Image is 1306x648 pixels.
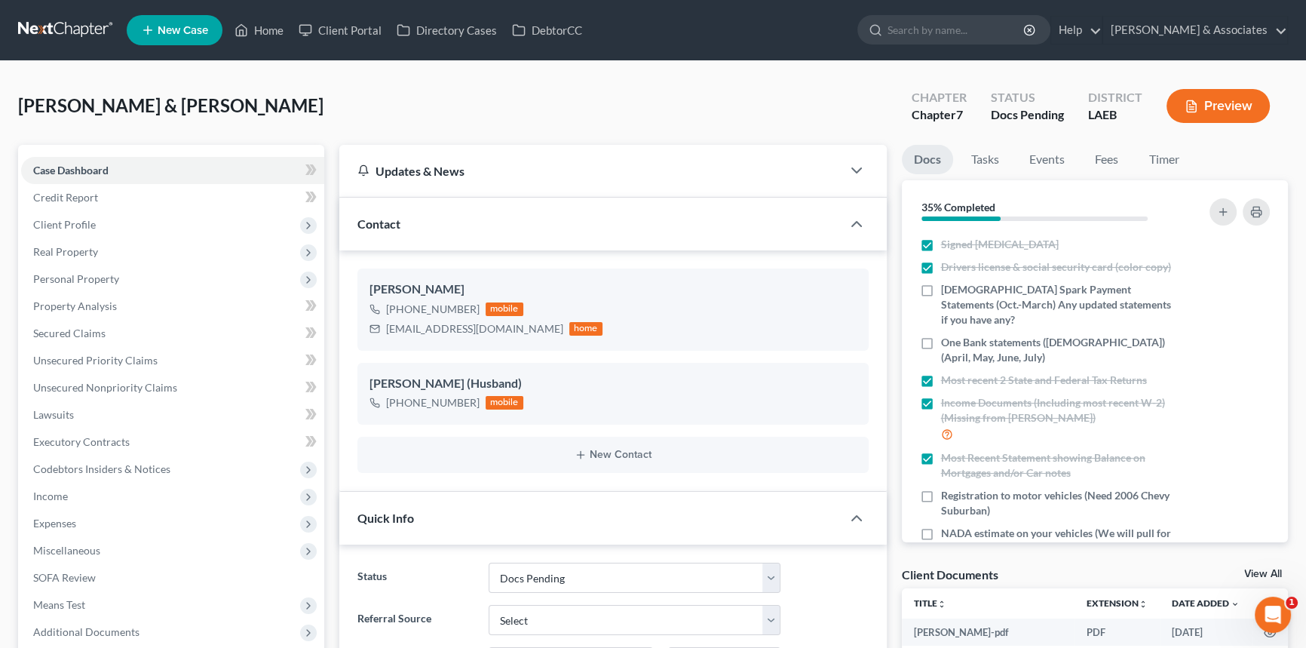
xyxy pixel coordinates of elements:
[21,428,324,456] a: Executory Contracts
[1088,89,1142,106] div: District
[902,619,1075,646] td: [PERSON_NAME]-pdf
[902,145,953,174] a: Docs
[33,435,130,448] span: Executory Contracts
[486,303,523,316] div: mobile
[486,396,523,410] div: mobile
[912,89,967,106] div: Chapter
[21,564,324,591] a: SOFA Review
[1103,17,1287,44] a: [PERSON_NAME] & Associates
[33,544,100,557] span: Miscellaneous
[158,25,208,36] span: New Case
[389,17,504,44] a: Directory Cases
[33,571,96,584] span: SOFA Review
[1075,619,1160,646] td: PDF
[21,374,324,401] a: Unsecured Nonpriority Claims
[386,302,480,317] div: [PHONE_NUMBER]
[291,17,389,44] a: Client Portal
[1051,17,1102,44] a: Help
[1087,597,1148,609] a: Extensionunfold_more
[1137,145,1191,174] a: Timer
[21,320,324,347] a: Secured Claims
[227,17,291,44] a: Home
[902,567,998,582] div: Client Documents
[369,375,857,393] div: [PERSON_NAME] (Husband)
[350,563,481,593] label: Status
[1167,89,1270,123] button: Preview
[1083,145,1131,174] a: Fees
[33,164,109,177] span: Case Dashboard
[369,281,857,299] div: [PERSON_NAME]
[33,381,177,394] span: Unsecured Nonpriority Claims
[33,625,139,638] span: Additional Documents
[941,373,1147,388] span: Most recent 2 State and Federal Tax Returns
[504,17,590,44] a: DebtorCC
[959,145,1011,174] a: Tasks
[956,107,963,121] span: 7
[21,401,324,428] a: Lawsuits
[569,322,602,336] div: home
[18,94,323,116] span: [PERSON_NAME] & [PERSON_NAME]
[21,293,324,320] a: Property Analysis
[33,272,119,285] span: Personal Property
[1286,597,1298,609] span: 1
[921,201,995,213] strong: 35% Completed
[33,354,158,367] span: Unsecured Priority Claims
[888,16,1025,44] input: Search by name...
[369,449,857,461] button: New Contact
[21,157,324,184] a: Case Dashboard
[21,347,324,374] a: Unsecured Priority Claims
[357,163,823,179] div: Updates & News
[941,488,1179,518] span: Registration to motor vehicles (Need 2006 Chevy Suburban)
[33,327,106,339] span: Secured Claims
[33,245,98,258] span: Real Property
[21,184,324,211] a: Credit Report
[991,89,1064,106] div: Status
[941,282,1179,327] span: [DEMOGRAPHIC_DATA] Spark Payment Statements (Oct.-March) Any updated statements if you have any?
[941,260,1171,275] span: Drivers license & social security card (color copy)
[386,395,480,410] div: [PHONE_NUMBER]
[1172,597,1240,609] a: Date Added expand_more
[1244,569,1282,579] a: View All
[350,605,481,635] label: Referral Source
[33,191,98,204] span: Credit Report
[1231,600,1240,609] i: expand_more
[357,511,414,525] span: Quick Info
[33,218,96,231] span: Client Profile
[937,600,946,609] i: unfold_more
[1017,145,1077,174] a: Events
[33,462,170,475] span: Codebtors Insiders & Notices
[941,450,1179,481] span: Most Recent Statement showing Balance on Mortgages and/or Car notes
[1088,106,1142,124] div: LAEB
[33,490,68,502] span: Income
[33,598,85,611] span: Means Test
[941,237,1059,252] span: Signed [MEDICAL_DATA]
[33,299,117,312] span: Property Analysis
[386,321,563,336] div: [EMAIL_ADDRESS][DOMAIN_NAME]
[941,335,1179,365] span: One Bank statements ([DEMOGRAPHIC_DATA]) (April, May, June, July)
[941,395,1179,425] span: Income Documents (Including most recent W-2) (Missing from [PERSON_NAME])
[941,526,1179,556] span: NADA estimate on your vehicles (We will pull for you)
[357,217,400,231] span: Contact
[1160,619,1252,646] td: [DATE]
[33,517,76,530] span: Expenses
[33,408,74,421] span: Lawsuits
[912,106,967,124] div: Chapter
[991,106,1064,124] div: Docs Pending
[914,597,946,609] a: Titleunfold_more
[1139,600,1148,609] i: unfold_more
[1255,597,1291,633] iframe: Intercom live chat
